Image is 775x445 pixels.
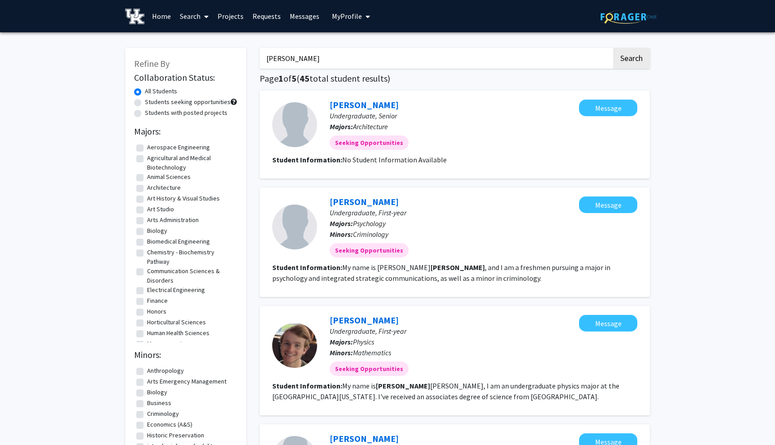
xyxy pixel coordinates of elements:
h2: Collaboration Status: [134,72,237,83]
label: Biology [147,226,167,236]
label: Horticultural Sciences [147,318,206,327]
a: Messages [285,0,324,32]
label: Anthropology [147,366,184,375]
iframe: Chat [7,405,38,438]
span: Mathematics [353,348,391,357]
label: Electrical Engineering [147,285,205,295]
img: ForagerOne Logo [601,10,657,24]
span: Criminology [353,230,388,239]
input: Search Keywords [260,48,612,69]
mat-chip: Seeking Opportunities [330,362,409,376]
b: Minors: [330,348,353,357]
a: Projects [213,0,248,32]
label: Criminology [147,409,179,419]
a: [PERSON_NAME] [330,196,399,207]
label: Agricultural and Medical Biotechnology [147,153,235,172]
span: Refine By [134,58,170,69]
label: Arts Administration [147,215,199,225]
label: Animal Sciences [147,172,191,182]
label: Architecture [147,183,181,192]
button: Message Ethan Smith [579,100,637,116]
span: My Profile [332,12,362,21]
label: Business [147,398,171,408]
label: Finance [147,296,168,305]
b: Student Information: [272,263,342,272]
b: Student Information: [272,381,342,390]
label: Art Studio [147,205,174,214]
span: 5 [292,73,296,84]
h2: Majors: [134,126,237,137]
label: Biology [147,388,167,397]
span: 45 [300,73,309,84]
span: Undergraduate, First-year [330,327,406,336]
label: Students seeking opportunities [145,97,231,107]
label: Arts Emergency Management [147,377,226,386]
h2: Minors: [134,349,237,360]
a: Requests [248,0,285,32]
mat-chip: Seeking Opportunities [330,135,409,150]
mat-chip: Seeking Opportunities [330,243,409,257]
span: Physics [353,337,374,346]
span: Psychology [353,219,386,228]
b: Majors: [330,219,353,228]
label: Honors [147,307,166,316]
label: Aerospace Engineering [147,143,210,152]
button: Message Ethan Mueller [579,315,637,332]
img: University of Kentucky Logo [125,9,144,24]
button: Message Isabella Smith [579,196,637,213]
label: Management [147,339,182,349]
label: Students with posted projects [145,108,227,118]
label: Chemistry - Biochemistry Pathway [147,248,235,266]
a: [PERSON_NAME] [330,314,399,326]
span: 1 [279,73,283,84]
label: Historic Preservation [147,431,204,440]
button: Search [613,48,650,69]
fg-read-more: My name is [PERSON_NAME], I am an undergraduate physics major at the [GEOGRAPHIC_DATA][US_STATE].... [272,381,619,401]
a: Home [148,0,175,32]
b: [PERSON_NAME] [431,263,485,272]
label: Human Health Sciences [147,328,209,338]
b: Minors: [330,230,353,239]
span: No Student Information Available [342,155,447,164]
a: [PERSON_NAME] [330,433,399,444]
span: Architecture [353,122,388,131]
b: Majors: [330,122,353,131]
label: Biomedical Engineering [147,237,210,246]
span: Undergraduate, Senior [330,111,397,120]
label: Art History & Visual Studies [147,194,220,203]
a: [PERSON_NAME] [330,99,399,110]
label: Communication Sciences & Disorders [147,266,235,285]
h1: Page of ( total student results) [260,73,650,84]
fg-read-more: My name is [PERSON_NAME] , and I am a freshmen pursuing a major in psychology and integrated stra... [272,263,610,283]
span: Undergraduate, First-year [330,208,406,217]
b: Student Information: [272,155,342,164]
b: [PERSON_NAME] [376,381,430,390]
label: Economics (A&S) [147,420,192,429]
a: Search [175,0,213,32]
b: Majors: [330,337,353,346]
label: All Students [145,87,177,96]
